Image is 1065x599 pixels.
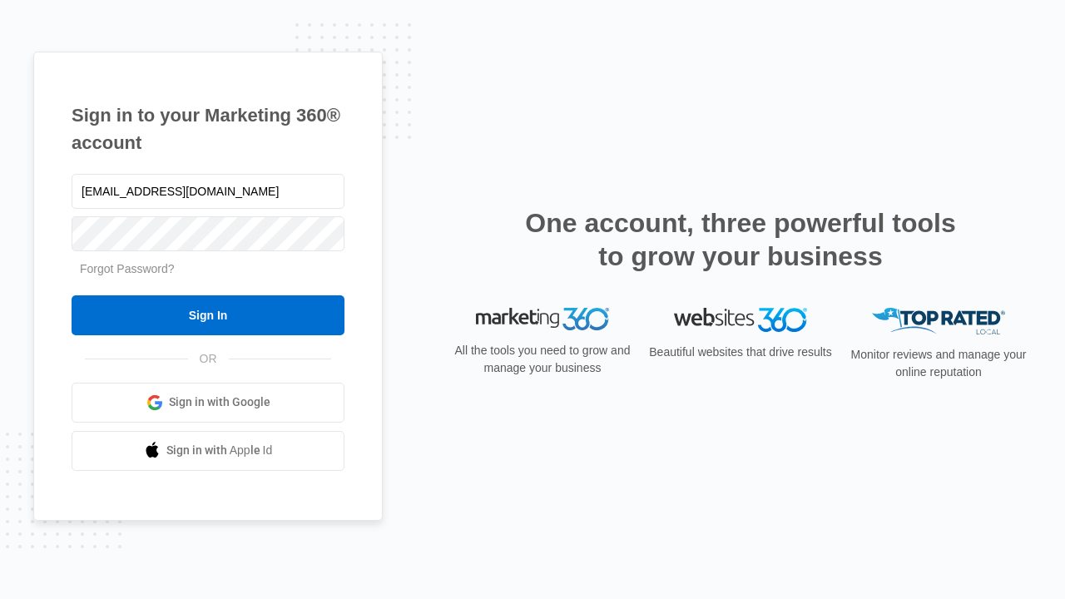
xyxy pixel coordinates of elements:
[72,431,344,471] a: Sign in with Apple Id
[845,346,1032,381] p: Monitor reviews and manage your online reputation
[72,101,344,156] h1: Sign in to your Marketing 360® account
[872,308,1005,335] img: Top Rated Local
[80,262,175,275] a: Forgot Password?
[72,174,344,209] input: Email
[72,383,344,423] a: Sign in with Google
[520,206,961,273] h2: One account, three powerful tools to grow your business
[647,344,834,361] p: Beautiful websites that drive results
[166,442,273,459] span: Sign in with Apple Id
[188,350,229,368] span: OR
[674,308,807,332] img: Websites 360
[449,342,636,377] p: All the tools you need to grow and manage your business
[476,308,609,331] img: Marketing 360
[72,295,344,335] input: Sign In
[169,394,270,411] span: Sign in with Google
